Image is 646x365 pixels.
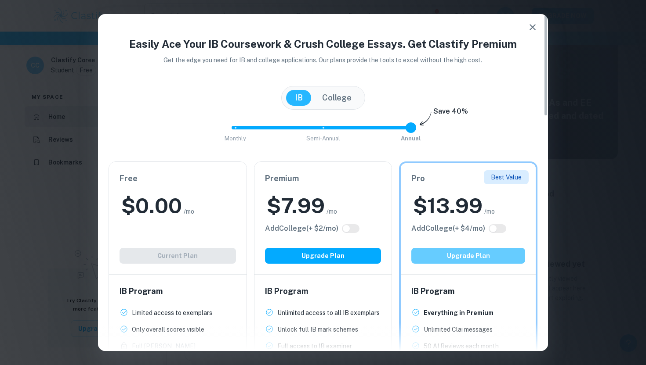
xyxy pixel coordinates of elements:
[184,207,194,216] span: /mo
[121,192,182,220] h2: $ 0.00
[265,223,338,234] h6: Click to see all the additional College features.
[267,192,325,220] h2: $ 7.99
[433,106,468,121] h6: Save 40%
[120,285,236,297] h6: IB Program
[306,135,340,142] span: Semi-Annual
[152,55,495,65] p: Get the edge you need for IB and college applications. Our plans provide the tools to excel witho...
[313,90,360,106] button: College
[225,135,246,142] span: Monthly
[411,285,525,297] h6: IB Program
[265,172,381,185] h6: Premium
[401,135,421,142] span: Annual
[120,172,236,185] h6: Free
[265,285,381,297] h6: IB Program
[327,207,337,216] span: /mo
[132,308,212,318] p: Limited access to exemplars
[420,111,432,126] img: subscription-arrow.svg
[277,308,380,318] p: Unlimited access to all IB exemplars
[411,223,485,234] h6: Click to see all the additional College features.
[286,90,312,106] button: IB
[411,172,525,185] h6: Pro
[413,192,483,220] h2: $ 13.99
[424,308,494,318] p: Everything in Premium
[491,172,522,182] p: Best Value
[109,36,537,52] h4: Easily Ace Your IB Coursework & Crush College Essays. Get Clastify Premium
[265,248,381,264] button: Upgrade Plan
[411,248,525,264] button: Upgrade Plan
[484,207,495,216] span: /mo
